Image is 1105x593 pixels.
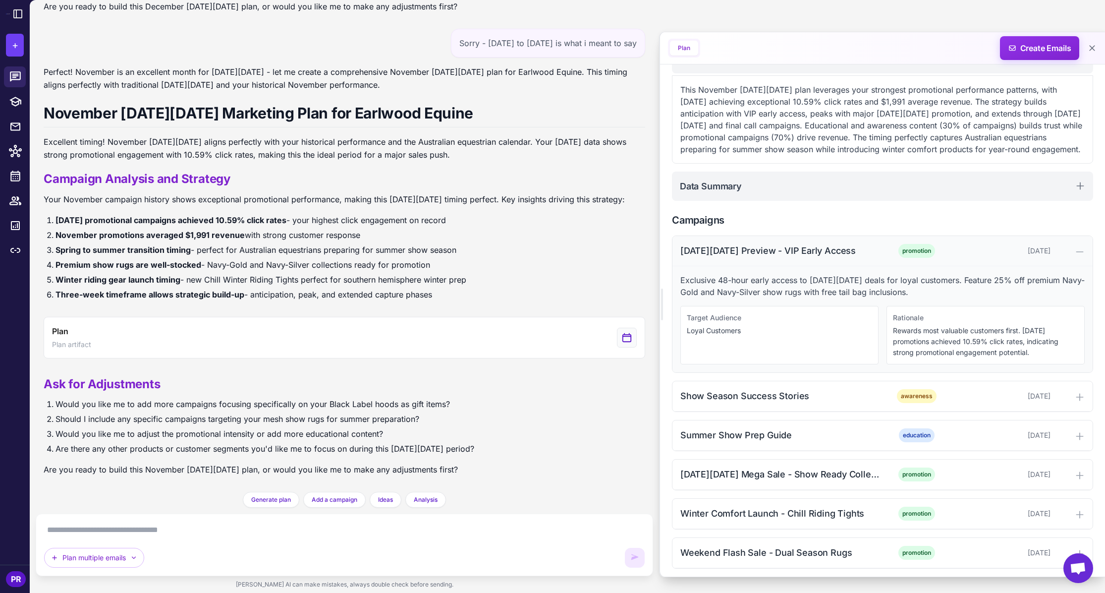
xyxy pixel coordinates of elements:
img: Raleon Logo [6,13,10,14]
li: Are there any other products or customer segments you'd like me to focus on during this [DATE][DA... [55,442,474,455]
li: - Navy-Gold and Navy-Silver collections ready for promotion [55,258,645,271]
strong: Winter riding gear launch timing [55,275,180,285]
span: promotion [898,507,935,521]
div: [PERSON_NAME] AI can make mistakes, always double check before sending. [36,576,653,593]
p: Loyal Customers [687,325,872,336]
button: Analysis [405,492,446,508]
p: Perfect! November is an excellent month for [DATE][DATE] - let me create a comprehensive November... [44,65,645,91]
div: [DATE] [952,391,1050,402]
button: Plan multiple emails [44,548,144,568]
span: promotion [898,244,935,258]
div: [DATE][DATE] Preview - VIP Early Access [680,244,881,257]
div: Summer Show Prep Guide [680,428,881,442]
h1: November [DATE][DATE] Marketing Plan for Earlwood Equine [44,103,645,127]
li: - your highest click engagement on record [55,214,645,227]
span: Analysis [414,495,438,504]
button: Add a campaign [303,492,366,508]
div: Winter Comfort Launch - Chill Riding Tights [680,507,881,520]
div: Target Audience [687,312,872,323]
li: - new Chill Winter Riding Tights perfect for southern hemisphere winter prep [55,273,645,286]
li: Should I include any specific campaigns targeting your mesh show rugs for summer preparation? [55,413,474,425]
li: Would you like me to add more campaigns focusing specifically on your Black Label hoods as gift i... [55,398,474,411]
span: promotion [898,468,935,481]
p: Excellent timing! November [DATE][DATE] aligns perfectly with your historical performance and the... [44,135,645,161]
button: Plan [670,41,698,56]
li: - perfect for Australian equestrians preparing for summer show season [55,243,645,256]
span: education [899,428,935,442]
button: + [6,34,24,57]
div: Show Season Success Stories [680,389,881,403]
h2: Campaigns [672,213,1093,228]
span: Ideas [378,495,393,504]
strong: Three-week timeframe allows strategic build-up [55,290,244,299]
button: View generated Plan [44,317,645,358]
p: Are you ready to build this November [DATE][DATE] plan, or would you like me to make any adjustme... [44,463,474,476]
div: Open chat [1063,553,1093,583]
div: [DATE] [952,430,1050,441]
p: Exclusive 48-hour early access to [DATE][DATE] deals for loyal customers. Feature 25% off premium... [680,274,1085,298]
li: Would you like me to adjust the promotional intensity or add more educational content? [55,427,474,440]
div: [DATE] [952,469,1050,480]
h2: Ask for Adjustments [44,376,474,392]
div: [DATE] [952,547,1050,558]
span: Plan [52,325,68,337]
p: Rewards most valuable customers first. [DATE] promotions achieved 10.59% click rates, indicating ... [893,325,1078,358]
h2: Campaign Analysis and Strategy [44,171,645,187]
div: Rationale [893,312,1078,323]
p: This November [DATE][DATE] plan leverages your strongest promotional performance patterns, with [... [680,84,1085,155]
div: [DATE] [952,245,1050,256]
strong: Premium show rugs are well-stocked [55,260,201,270]
span: Plan artifact [52,339,91,350]
span: Generate plan [251,495,291,504]
strong: Spring to summer transition timing [55,245,191,255]
span: Create Emails [996,36,1083,60]
div: Weekend Flash Sale - Dual Season Rugs [680,546,881,559]
button: Ideas [370,492,401,508]
div: Sorry - [DATE] to [DATE] is what i meant to say [451,29,645,58]
span: Add a campaign [312,495,357,504]
strong: [DATE] promotional campaigns achieved 10.59% click rates [55,215,286,225]
div: PR [6,571,26,587]
button: Generate plan [243,492,299,508]
span: promotion [898,546,935,560]
li: with strong customer response [55,229,645,241]
div: [DATE][DATE] Mega Sale - Show Ready Collection [680,468,881,481]
strong: November promotions averaged $1,991 revenue [55,230,245,240]
button: Create Emails [1000,36,1079,60]
div: [DATE] [952,508,1050,519]
p: Your November campaign history shows exceptional promotional performance, making this [DATE][DATE... [44,193,645,206]
span: + [12,38,18,53]
li: - anticipation, peak, and extended capture phases [55,288,645,301]
h2: Data Summary [680,179,742,193]
span: awareness [897,389,937,403]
